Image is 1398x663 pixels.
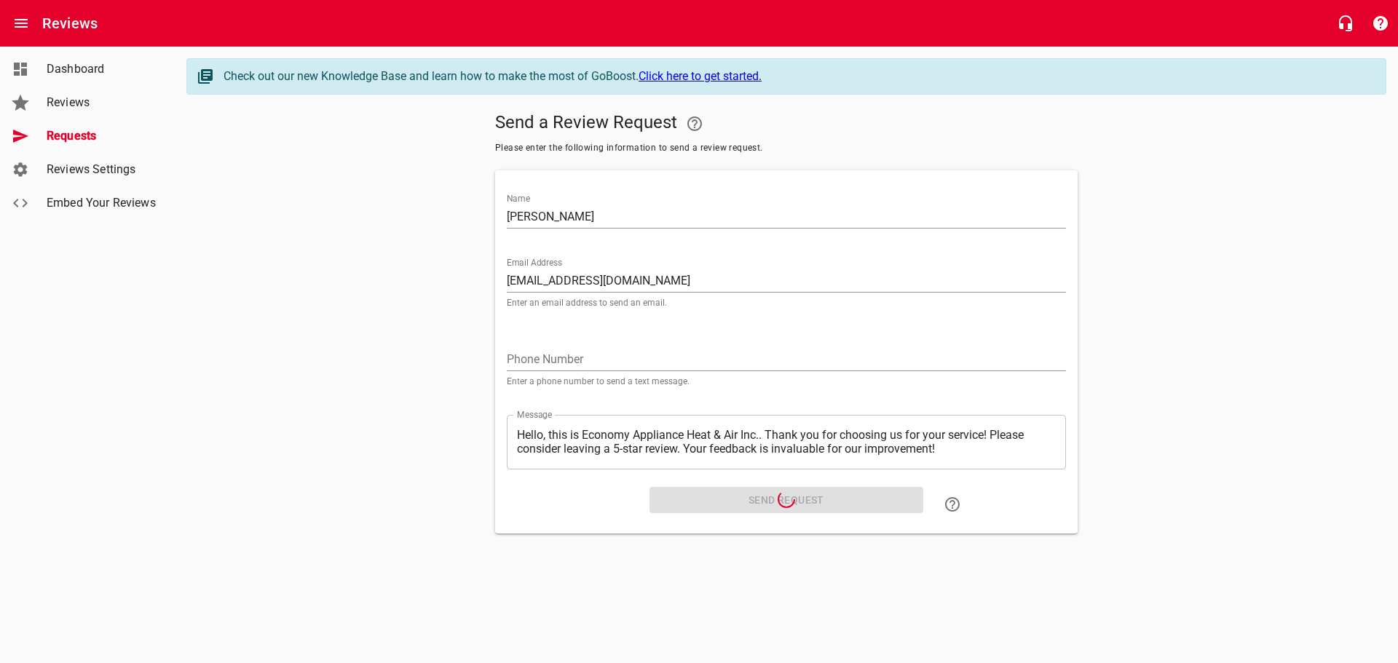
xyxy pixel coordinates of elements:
span: Please enter the following information to send a review request. [495,141,1078,156]
div: Check out our new Knowledge Base and learn how to make the most of GoBoost. [224,68,1371,85]
button: Open drawer [4,6,39,41]
label: Name [507,194,530,203]
button: Live Chat [1328,6,1363,41]
h6: Reviews [42,12,98,35]
p: Enter a phone number to send a text message. [507,377,1066,386]
span: Embed Your Reviews [47,194,157,212]
textarea: Hello, this is Economy Appliance Heat & Air Inc.. Thank you for choosing us for your service! Ple... [517,428,1056,456]
p: Enter an email address to send an email. [507,298,1066,307]
span: Reviews [47,94,157,111]
a: Learn how to "Send a Review Request" [935,487,970,522]
a: Click here to get started. [639,69,762,83]
span: Requests [47,127,157,145]
a: Your Google or Facebook account must be connected to "Send a Review Request" [677,106,712,141]
button: Support Portal [1363,6,1398,41]
span: Reviews Settings [47,161,157,178]
label: Email Address [507,258,562,267]
h5: Send a Review Request [495,106,1078,141]
span: Dashboard [47,60,157,78]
